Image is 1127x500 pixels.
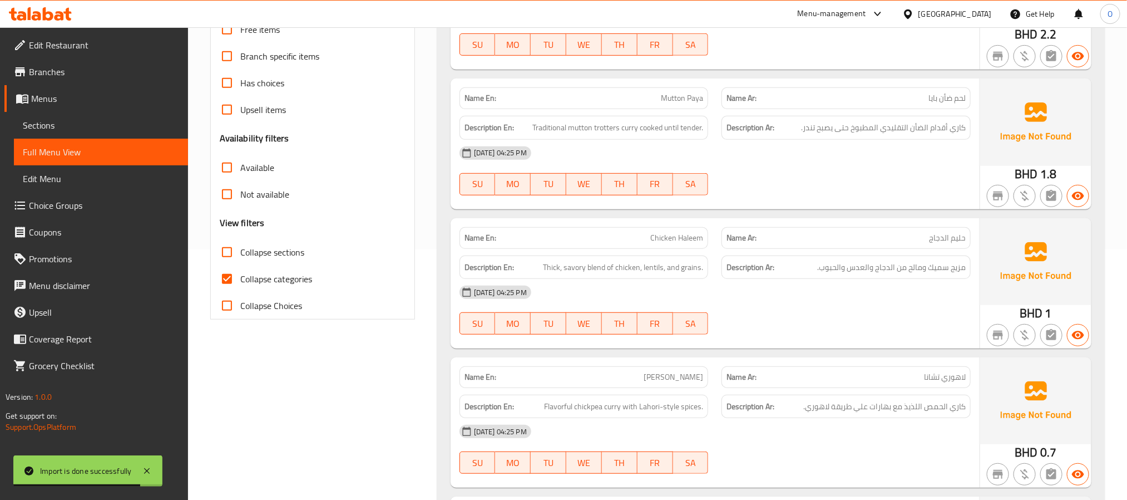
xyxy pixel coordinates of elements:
span: Upsell [29,306,179,319]
span: مزيج سميك ومالح من الدجاج والعدس والحبوب. [817,261,966,274]
span: MO [500,316,526,332]
span: FR [642,37,669,53]
span: Upsell items [240,103,286,116]
span: Collapse sections [240,246,304,259]
button: WE [566,312,602,335]
button: Not branch specific item [987,463,1009,486]
span: TH [606,455,633,471]
span: WE [571,176,597,192]
span: MO [500,176,526,192]
button: Not has choices [1040,45,1062,67]
span: SA [678,37,704,53]
button: WE [566,452,602,474]
span: 1.8 [1040,163,1056,185]
a: Coverage Report [4,326,188,352]
button: TU [531,452,566,474]
button: Purchased item [1014,185,1036,207]
span: Mutton Paya [661,92,703,104]
button: Available [1067,185,1089,207]
button: TH [602,173,637,195]
span: Thick, savory blend of chicken, lentils, and grains. [543,261,703,274]
strong: Description Ar: [726,121,774,135]
span: TH [606,176,633,192]
span: Grocery Checklist [29,359,179,372]
span: BHD [1020,302,1042,324]
span: Collapse Choices [240,299,302,312]
a: Branches [4,58,188,85]
button: FR [637,173,673,195]
span: MO [500,37,526,53]
span: Sections [23,119,179,132]
a: Full Menu View [14,139,188,165]
span: FR [642,176,669,192]
span: Version: [6,390,33,404]
a: Edit Menu [14,165,188,192]
span: [DATE] 04:25 PM [469,148,531,158]
a: Support.OpsPlatform [6,420,76,434]
span: 1 [1045,302,1052,324]
a: Choice Groups [4,192,188,219]
img: Ae5nvW7+0k+MAAAAAElFTkSuQmCC [980,79,1091,165]
button: WE [566,173,602,195]
strong: Description En: [464,121,514,135]
span: WE [571,455,597,471]
button: TH [602,312,637,335]
a: Edit Restaurant [4,32,188,58]
button: TH [602,33,637,56]
span: [DATE] 04:25 PM [469,287,531,298]
span: TU [535,455,562,471]
img: Ae5nvW7+0k+MAAAAAElFTkSuQmCC [980,218,1091,305]
strong: Description Ar: [726,400,774,414]
h3: Availability filters [220,132,289,145]
span: WE [571,316,597,332]
button: SA [673,33,709,56]
button: SU [459,33,496,56]
span: BHD [1015,163,1038,185]
span: SU [464,37,491,53]
a: Grocery Checklist [4,352,188,379]
button: MO [495,312,531,335]
div: [GEOGRAPHIC_DATA] [918,8,992,20]
span: Branch specific items [240,50,319,63]
span: TU [535,176,562,192]
button: Not has choices [1040,185,1062,207]
strong: Name En: [464,92,496,104]
button: Not branch specific item [987,324,1009,346]
span: TH [606,37,633,53]
span: Menu disclaimer [29,279,179,292]
strong: Name Ar: [726,371,757,383]
button: TH [602,452,637,474]
span: BHD [1015,23,1038,45]
a: Sections [14,112,188,139]
strong: Description Ar: [726,261,774,274]
span: SA [678,316,704,332]
button: Not branch specific item [987,185,1009,207]
span: SU [464,176,491,192]
span: Get support on: [6,409,57,423]
button: Not has choices [1040,463,1062,486]
strong: Description En: [464,400,514,414]
a: Menu disclaimer [4,272,188,299]
span: Free items [240,23,280,36]
button: TU [531,33,566,56]
button: FR [637,33,673,56]
button: Purchased item [1014,45,1036,67]
span: TH [606,316,633,332]
span: كاري الحمص اللذيذ مع بهارات علي طريقة لاهوري. [803,400,966,414]
span: [PERSON_NAME] [644,371,703,383]
span: Traditional mutton trotters curry cooked until tender. [532,121,703,135]
span: O [1108,8,1113,20]
strong: Name Ar: [726,92,757,104]
span: Full Menu View [23,145,179,159]
button: TU [531,312,566,335]
button: MO [495,33,531,56]
span: Promotions [29,252,179,266]
button: MO [495,452,531,474]
span: FR [642,455,669,471]
span: FR [642,316,669,332]
button: FR [637,312,673,335]
button: WE [566,33,602,56]
span: Edit Restaurant [29,38,179,52]
span: [DATE] 04:25 PM [469,427,531,437]
span: 0.7 [1040,442,1056,463]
